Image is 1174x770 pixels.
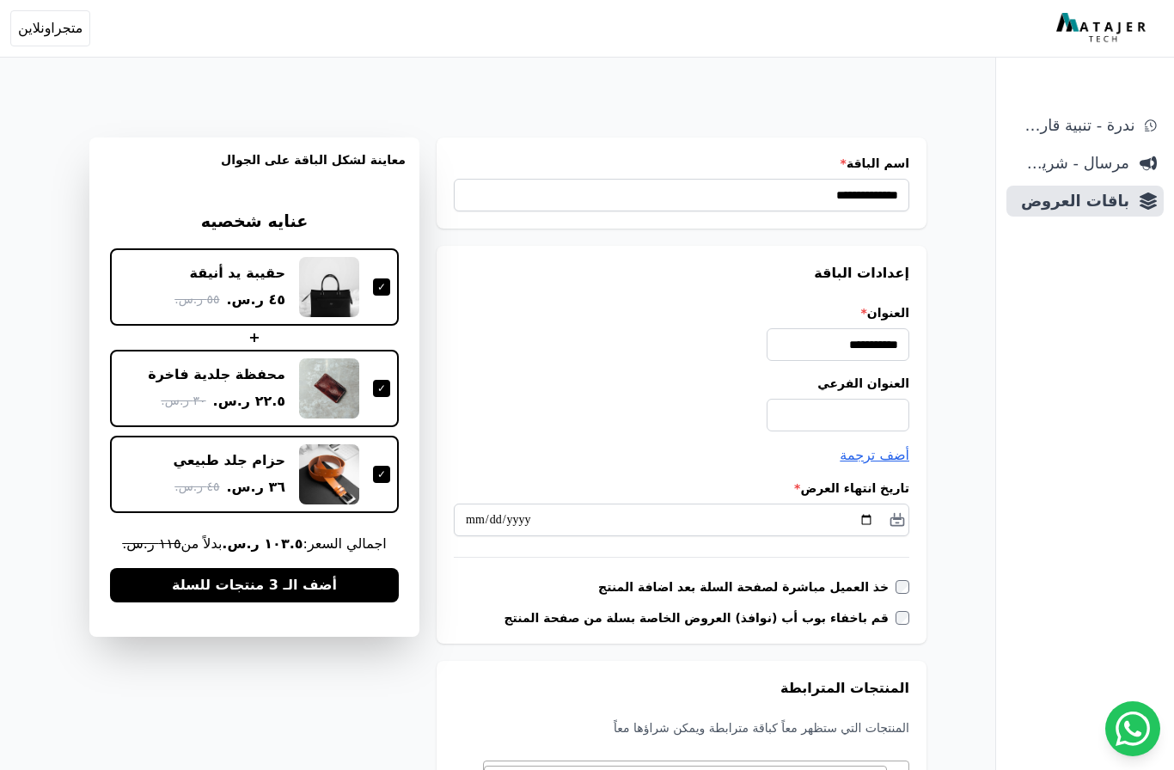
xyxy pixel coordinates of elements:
b: ١٠٣.٥ ر.س. [222,535,303,552]
h3: إعدادات الباقة [454,263,909,284]
label: قم باخفاء بوب أب (نوافذ) العروض الخاصة بسلة من صفحة المنتج [504,609,896,626]
div: حزام جلد طبيعي [174,451,286,470]
span: باقات العروض [1013,189,1129,213]
span: أضف الـ 3 منتجات للسلة [172,575,337,596]
span: ٥٥ ر.س. [174,290,219,309]
span: ندرة - تنبية قارب علي النفاذ [1013,113,1134,137]
label: العنوان [454,304,909,321]
span: اجمالي السعر: بدلاً من [110,534,399,554]
div: + [110,327,399,348]
s: ١١٥ ر.س. [122,535,180,552]
label: خذ العميل مباشرة لصفحة السلة بعد اضافة المنتج [598,578,896,596]
span: مرسال - شريط دعاية [1013,151,1129,175]
label: تاريخ انتهاء العرض [454,480,909,497]
span: ٣٠ ر.س. [161,392,205,410]
h3: عنايه شخصيه [110,210,399,235]
img: MatajerTech Logo [1056,13,1150,44]
div: حقيبة يد أنيقة [190,264,285,283]
button: متجراونلاين [10,10,90,46]
h3: معاينة لشكل الباقة على الجوال [103,151,406,189]
img: حقيبة يد أنيقة [299,257,359,317]
button: أضف ترجمة [840,445,909,466]
label: العنوان الفرعي [454,375,909,392]
span: متجراونلاين [18,18,83,39]
img: محفظة جلدية فاخرة [299,358,359,419]
span: أضف ترجمة [840,447,909,463]
h3: المنتجات المترابطة [454,678,909,699]
img: حزام جلد طبيعي [299,444,359,504]
span: ٤٥ ر.س. [174,478,219,496]
div: محفظة جلدية فاخرة [148,365,285,384]
button: أضف الـ 3 منتجات للسلة [110,568,399,602]
label: اسم الباقة [454,155,909,172]
span: ٢٢.٥ ر.س. [213,391,285,412]
span: ٣٦ ر.س. [226,477,285,498]
p: المنتجات التي ستظهر معاً كباقة مترابطة ويمكن شراؤها معاً [454,719,909,736]
span: ٤٥ ر.س. [226,290,285,310]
